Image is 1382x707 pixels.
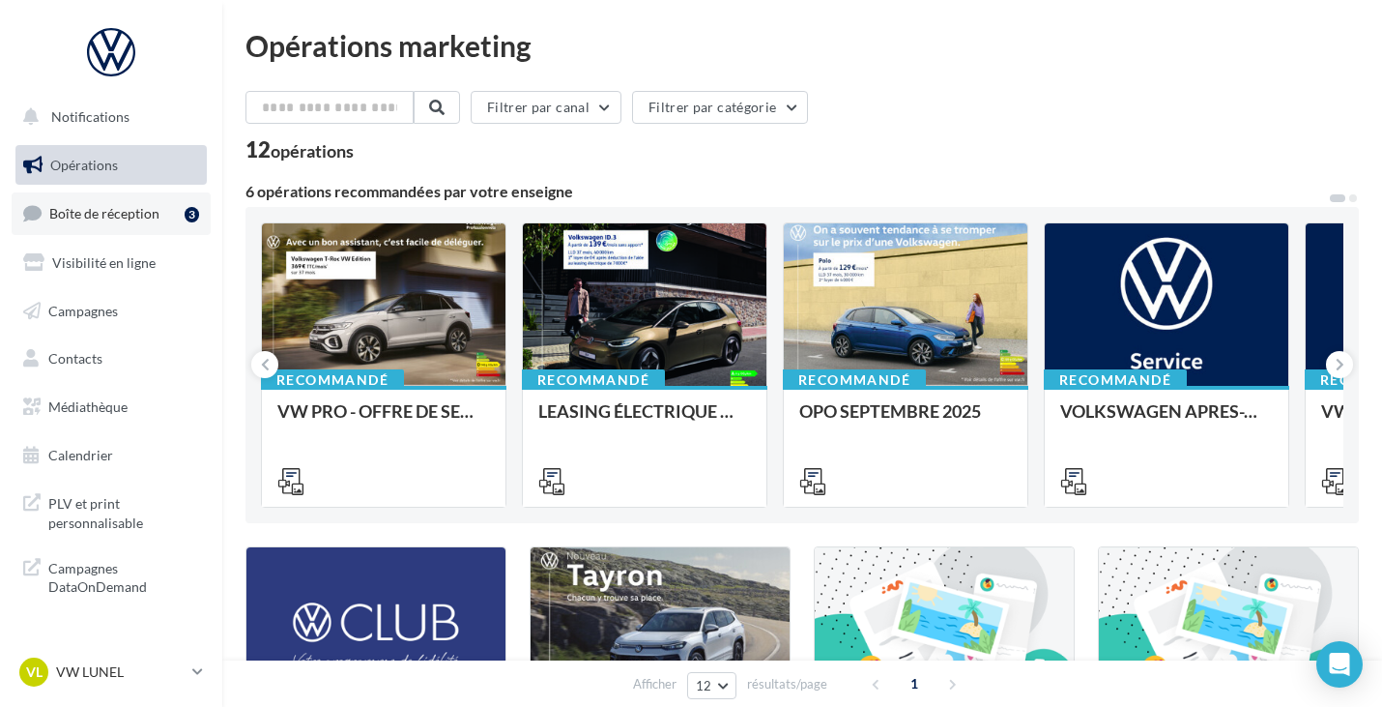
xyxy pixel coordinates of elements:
[245,31,1359,60] div: Opérations marketing
[12,192,211,234] a: Boîte de réception3
[12,291,211,332] a: Campagnes
[1316,641,1363,688] div: Open Intercom Messenger
[783,369,926,391] div: Recommandé
[49,205,159,221] span: Boîte de réception
[48,447,113,463] span: Calendrier
[471,91,621,124] button: Filtrer par canal
[277,401,490,440] div: VW PRO - OFFRE DE SEPTEMBRE 25
[48,555,199,597] span: Campagnes DataOnDemand
[1060,401,1273,440] div: VOLKSWAGEN APRES-VENTE
[632,91,808,124] button: Filtrer par catégorie
[12,243,211,283] a: Visibilité en ligne
[56,663,185,682] p: VW LUNEL
[747,675,827,693] span: résultats/page
[12,483,211,540] a: PLV et print personnalisable
[48,490,199,532] span: PLV et print personnalisable
[633,675,677,693] span: Afficher
[48,350,102,367] span: Contacts
[245,184,1328,199] div: 6 opérations recommandées par votre enseigne
[12,339,211,379] a: Contacts
[48,302,118,318] span: Campagnes
[899,668,930,699] span: 1
[1044,369,1187,391] div: Recommandé
[538,401,751,440] div: LEASING ÉLECTRIQUE 2025
[271,142,354,160] div: opérations
[696,678,712,693] span: 12
[15,654,207,691] a: VL VW LUNEL
[50,157,118,173] span: Opérations
[185,207,199,222] div: 3
[12,435,211,476] a: Calendrier
[522,369,665,391] div: Recommandé
[52,254,156,271] span: Visibilité en ligne
[12,145,211,186] a: Opérations
[51,108,130,125] span: Notifications
[12,97,203,137] button: Notifications
[26,663,43,682] span: VL
[799,401,1012,440] div: OPO SEPTEMBRE 2025
[48,398,128,415] span: Médiathèque
[245,139,354,161] div: 12
[12,387,211,427] a: Médiathèque
[12,547,211,604] a: Campagnes DataOnDemand
[261,369,404,391] div: Recommandé
[687,672,736,699] button: 12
